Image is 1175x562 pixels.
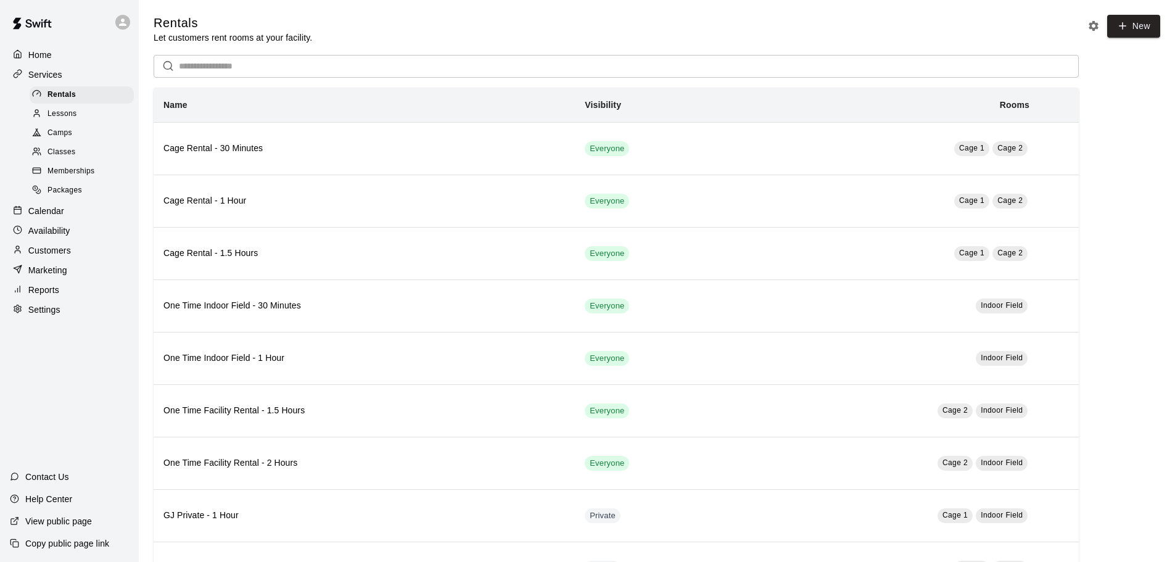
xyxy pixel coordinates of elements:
[981,406,1023,415] span: Indoor Field
[28,284,59,296] p: Reports
[25,493,72,505] p: Help Center
[163,509,565,523] h6: GJ Private - 1 Hour
[997,144,1023,152] span: Cage 2
[163,352,565,365] h6: One Time Indoor Field - 1 Hour
[585,194,629,209] div: This service is visible to all of your customers
[585,403,629,418] div: This service is visible to all of your customers
[28,225,70,237] p: Availability
[47,127,72,139] span: Camps
[959,196,984,205] span: Cage 1
[47,184,82,197] span: Packages
[585,456,629,471] div: This service is visible to all of your customers
[585,143,629,155] span: Everyone
[30,124,139,143] a: Camps
[154,31,312,44] p: Let customers rent rooms at your facility.
[10,221,129,240] a: Availability
[585,246,629,261] div: This service is visible to all of your customers
[959,144,984,152] span: Cage 1
[30,181,139,200] a: Packages
[1107,15,1160,38] a: New
[163,299,565,313] h6: One Time Indoor Field - 30 Minutes
[585,405,629,417] span: Everyone
[997,196,1023,205] span: Cage 2
[585,508,620,523] div: This service is hidden, and can only be accessed via a direct link
[10,261,129,279] a: Marketing
[30,182,134,199] div: Packages
[30,144,134,161] div: Classes
[585,300,629,312] span: Everyone
[28,68,62,81] p: Services
[981,353,1023,362] span: Indoor Field
[10,46,129,64] a: Home
[585,196,629,207] span: Everyone
[30,104,139,123] a: Lessons
[28,205,64,217] p: Calendar
[30,85,139,104] a: Rentals
[47,89,76,101] span: Rentals
[942,511,968,519] span: Cage 1
[47,108,77,120] span: Lessons
[28,304,60,316] p: Settings
[585,351,629,366] div: This service is visible to all of your customers
[942,458,968,467] span: Cage 2
[981,511,1023,519] span: Indoor Field
[10,281,129,299] a: Reports
[25,471,69,483] p: Contact Us
[163,457,565,470] h6: One Time Facility Rental - 2 Hours
[163,142,565,155] h6: Cage Rental - 30 Minutes
[585,299,629,313] div: This service is visible to all of your customers
[981,458,1023,467] span: Indoor Field
[163,247,565,260] h6: Cage Rental - 1.5 Hours
[585,248,629,260] span: Everyone
[10,241,129,260] a: Customers
[1084,17,1103,35] button: Rental settings
[585,353,629,365] span: Everyone
[585,100,621,110] b: Visibility
[959,249,984,257] span: Cage 1
[30,105,134,123] div: Lessons
[10,202,129,220] a: Calendar
[997,249,1023,257] span: Cage 2
[47,165,94,178] span: Memberships
[1000,100,1029,110] b: Rooms
[30,86,134,104] div: Rentals
[25,537,109,550] p: Copy public page link
[28,244,71,257] p: Customers
[585,141,629,156] div: This service is visible to all of your customers
[30,125,134,142] div: Camps
[28,264,67,276] p: Marketing
[981,301,1023,310] span: Indoor Field
[47,146,75,159] span: Classes
[585,458,629,469] span: Everyone
[163,100,188,110] b: Name
[154,15,312,31] h5: Rentals
[30,143,139,162] a: Classes
[585,510,620,522] span: Private
[10,300,129,319] a: Settings
[942,406,968,415] span: Cage 2
[30,163,134,180] div: Memberships
[10,65,129,84] a: Services
[30,162,139,181] a: Memberships
[163,194,565,208] h6: Cage Rental - 1 Hour
[163,404,565,418] h6: One Time Facility Rental - 1.5 Hours
[25,515,92,527] p: View public page
[28,49,52,61] p: Home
